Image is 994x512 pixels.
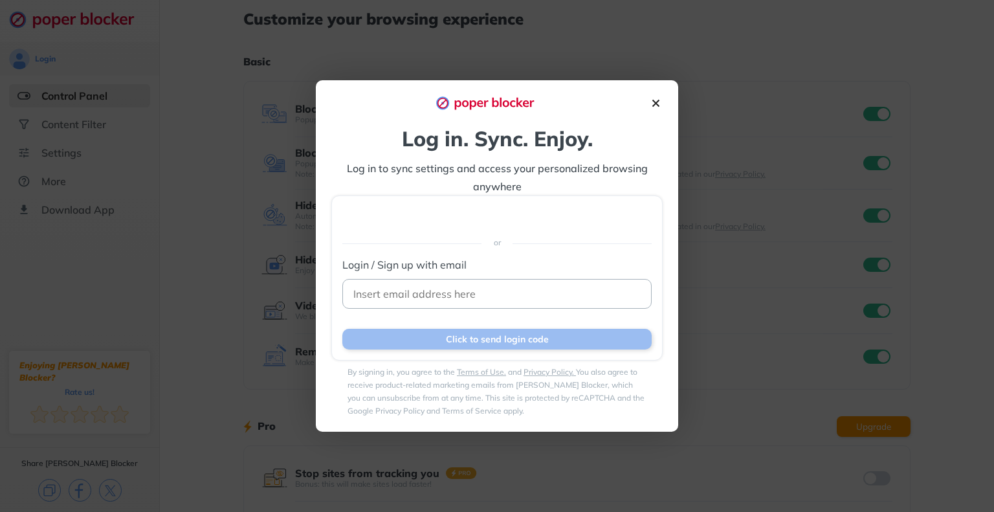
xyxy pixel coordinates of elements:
a: Privacy Policy. [524,367,576,377]
a: Terms of Use. [457,367,506,377]
img: close-icon [649,96,663,110]
img: logo [436,96,546,110]
label: By signing in, you agree to the and You also agree to receive product-related marketing emails fr... [348,367,645,416]
iframe: Sign in with Google Button [361,203,633,231]
input: Insert email address here [342,279,652,309]
span: Log in to sync settings and access your personalized browsing anywhere [347,162,650,193]
div: or [342,227,652,258]
div: Log in. Sync. Enjoy. [331,126,663,151]
label: Login / Sign up with email [342,258,652,271]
